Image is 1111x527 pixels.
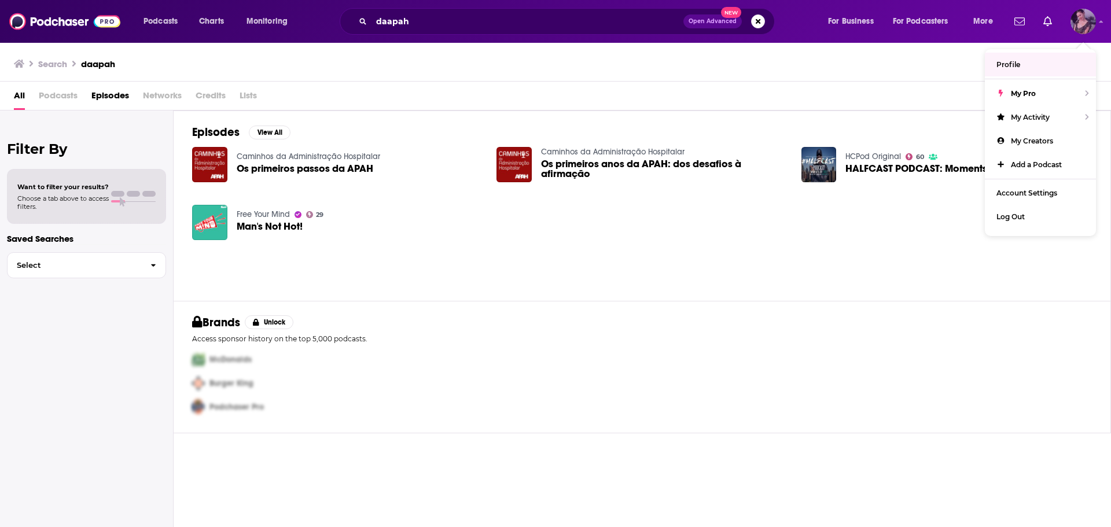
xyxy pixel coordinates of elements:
[689,19,737,24] span: Open Advanced
[1070,9,1096,34] img: User Profile
[192,12,231,31] a: Charts
[985,153,1096,176] a: Add a Podcast
[985,129,1096,153] a: My Creators
[985,53,1096,76] a: Profile
[1010,12,1029,31] a: Show notifications dropdown
[721,7,742,18] span: New
[237,164,373,174] a: Os primeiros passos da APAH
[1011,89,1036,98] span: My Pro
[906,153,924,160] a: 60
[14,86,25,110] a: All
[371,12,683,31] input: Search podcasts, credits, & more...
[187,371,209,395] img: Second Pro Logo
[192,205,227,240] img: Man's Not Hot!
[828,13,874,30] span: For Business
[996,212,1025,221] span: Log Out
[496,147,532,182] img: Os primeiros anos da APAH: dos desafios à afirmação
[985,181,1096,205] a: Account Settings
[135,12,193,31] button: open menu
[820,12,888,31] button: open menu
[845,152,901,161] a: HCPod Original
[81,58,115,69] h3: daapah
[885,12,965,31] button: open menu
[996,189,1057,197] span: Account Settings
[916,154,924,160] span: 60
[801,147,837,182] img: HALFCAST PODCAST: Moments Of 2017
[192,125,240,139] h2: Episodes
[7,233,166,244] p: Saved Searches
[1011,160,1062,169] span: Add a Podcast
[192,315,240,330] h2: Brands
[249,126,290,139] button: View All
[17,183,109,191] span: Want to filter your results?
[996,60,1020,69] span: Profile
[247,13,288,30] span: Monitoring
[209,402,264,412] span: Podchaser Pro
[845,164,1024,174] a: HALFCAST PODCAST: Moments Of 2017
[1070,9,1096,34] button: Show profile menu
[237,152,380,161] a: Caminhos da Administração Hospitalar
[240,86,257,110] span: Lists
[209,378,253,388] span: Burger King
[351,8,786,35] div: Search podcasts, credits, & more...
[237,222,303,231] a: Man's Not Hot!
[7,252,166,278] button: Select
[237,209,290,219] a: Free Your Mind
[143,86,182,110] span: Networks
[1011,137,1053,145] span: My Creators
[245,315,294,329] button: Unlock
[91,86,129,110] a: Episodes
[196,86,226,110] span: Credits
[144,13,178,30] span: Podcasts
[1070,9,1096,34] span: Logged in as Flossie22
[192,334,1092,343] p: Access sponsor history on the top 5,000 podcasts.
[9,10,120,32] img: Podchaser - Follow, Share and Rate Podcasts
[38,58,67,69] h3: Search
[1039,12,1057,31] a: Show notifications dropdown
[316,212,323,218] span: 29
[893,13,948,30] span: For Podcasters
[306,211,324,218] a: 29
[209,355,252,364] span: McDonalds
[238,12,303,31] button: open menu
[192,125,290,139] a: EpisodesView All
[965,12,1007,31] button: open menu
[8,261,141,269] span: Select
[683,14,742,28] button: Open AdvancedNew
[1011,113,1050,121] span: My Activity
[187,395,209,419] img: Third Pro Logo
[7,141,166,157] h2: Filter By
[199,13,224,30] span: Charts
[39,86,78,110] span: Podcasts
[17,194,109,211] span: Choose a tab above to access filters.
[985,49,1096,236] ul: Show profile menu
[192,147,227,182] img: Os primeiros passos da APAH
[973,13,993,30] span: More
[541,159,788,179] a: Os primeiros anos da APAH: dos desafios à afirmação
[187,348,209,371] img: First Pro Logo
[541,147,685,157] a: Caminhos da Administração Hospitalar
